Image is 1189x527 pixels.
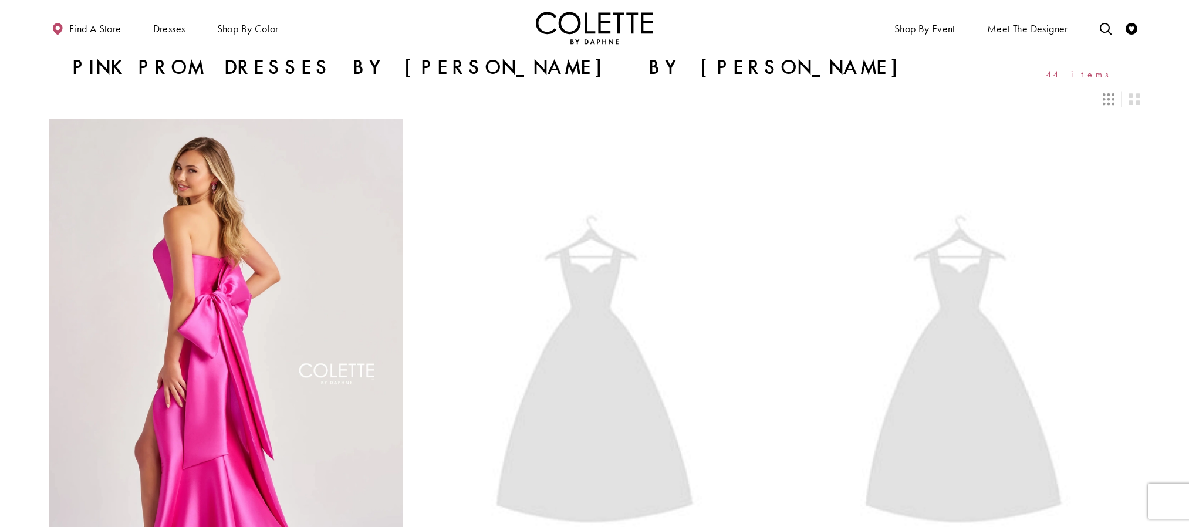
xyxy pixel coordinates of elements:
[894,23,955,35] span: Shop By Event
[984,12,1071,44] a: Meet the designer
[1129,93,1140,105] span: Switch layout to 2 columns
[72,56,924,79] h1: Pink Prom Dresses by [PERSON_NAME] by [PERSON_NAME]
[214,12,282,44] span: Shop by color
[42,86,1147,112] div: Layout Controls
[891,12,958,44] span: Shop By Event
[536,12,653,44] img: Colette by Daphne
[69,23,121,35] span: Find a store
[1046,69,1117,79] span: 44 items
[1097,12,1114,44] a: Toggle search
[1103,93,1114,105] span: Switch layout to 3 columns
[536,12,653,44] a: Visit Home Page
[1123,12,1140,44] a: Check Wishlist
[217,23,279,35] span: Shop by color
[987,23,1068,35] span: Meet the designer
[49,12,124,44] a: Find a store
[150,12,188,44] span: Dresses
[153,23,185,35] span: Dresses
